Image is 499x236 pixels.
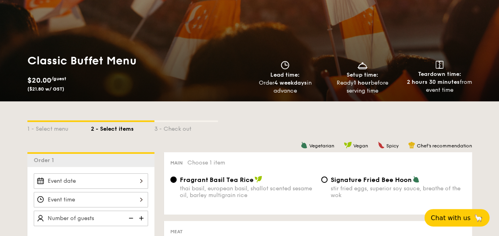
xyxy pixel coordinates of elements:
div: 3 - Check out [154,122,218,133]
span: Vegetarian [309,143,334,149]
span: Main [170,160,183,166]
img: icon-reduce.1d2dbef1.svg [124,211,136,226]
span: Chat with us [431,214,470,222]
img: icon-vegan.f8ff3823.svg [344,141,352,149]
div: 1 - Select menu [27,122,91,133]
span: Teardown time: [418,71,461,77]
span: Chef's recommendation [417,143,472,149]
div: stir fried eggs, superior soy sauce, breathe of the wok [331,185,466,199]
div: 2 - Select items [91,122,154,133]
div: from event time [404,78,475,94]
strong: 4 weekdays [274,79,306,86]
strong: 1 hour [354,79,371,86]
span: Fragrant Basil Tea Rice [180,176,254,184]
span: $20.00 [27,76,51,85]
img: icon-clock.2db775ea.svg [279,61,291,70]
span: Vegan [353,143,368,149]
span: Lead time: [270,72,300,78]
strong: 2 hours 30 minutes [407,79,460,85]
img: icon-spicy.37a8142b.svg [378,141,385,149]
input: Event time [34,192,148,207]
span: Choose 1 item [187,159,225,166]
span: /guest [51,76,66,81]
span: Signature Fried Bee Hoon [331,176,412,184]
input: Event date [34,173,148,189]
button: Chat with us🦙 [424,209,489,226]
img: icon-chef-hat.a58ddaea.svg [408,141,415,149]
img: icon-teardown.65201eee.svg [435,61,443,69]
div: thai basil, european basil, shallot scented sesame oil, barley multigrain rice [180,185,315,199]
span: Order 1 [34,157,57,164]
span: Spicy [386,143,399,149]
h1: Classic Buffet Menu [27,54,247,68]
input: Fragrant Basil Tea Ricethai basil, european basil, shallot scented sesame oil, barley multigrain ... [170,176,177,183]
div: Ready before serving time [327,79,398,95]
input: Signature Fried Bee Hoonstir fried eggs, superior soy sauce, breathe of the wok [321,176,328,183]
span: Setup time: [347,72,378,78]
span: ($21.80 w/ GST) [27,86,64,92]
img: icon-vegetarian.fe4039eb.svg [412,176,420,183]
span: 🦙 [474,213,483,222]
div: Order in advance [250,79,321,95]
img: icon-vegan.f8ff3823.svg [254,176,262,183]
input: Number of guests [34,211,148,226]
img: icon-add.58712e84.svg [136,211,148,226]
img: icon-dish.430c3a2e.svg [356,61,368,70]
img: icon-vegetarian.fe4039eb.svg [301,141,308,149]
span: Meat [170,229,183,234]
